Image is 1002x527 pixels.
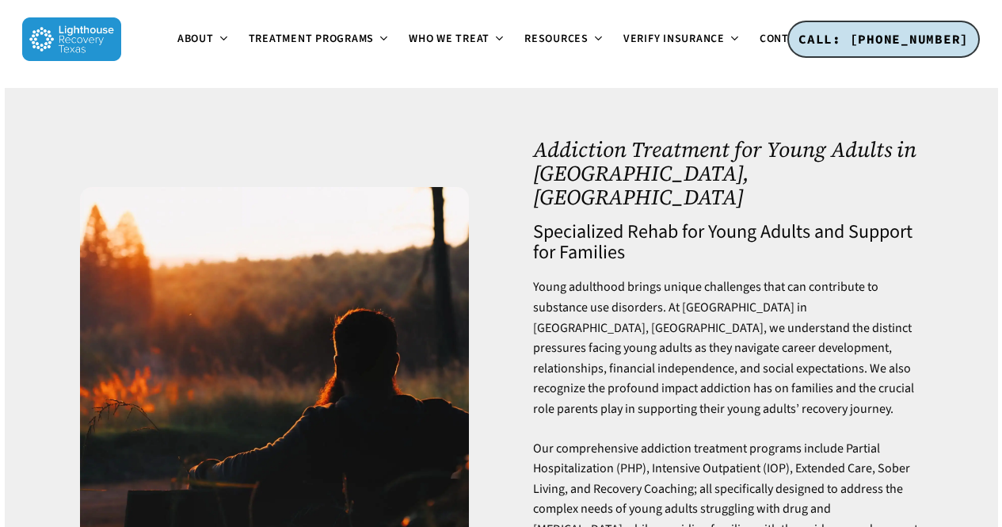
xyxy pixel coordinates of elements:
[614,33,750,46] a: Verify Insurance
[798,31,969,47] span: CALL: [PHONE_NUMBER]
[750,33,834,46] a: Contact
[239,33,400,46] a: Treatment Programs
[524,31,589,47] span: Resources
[399,33,515,46] a: Who We Treat
[533,222,922,263] h4: Specialized Rehab for Young Adults and Support for Families
[168,33,239,46] a: About
[787,21,980,59] a: CALL: [PHONE_NUMBER]
[533,138,922,208] h1: Addiction Treatment for Young Adults in [GEOGRAPHIC_DATA], [GEOGRAPHIC_DATA]
[623,31,725,47] span: Verify Insurance
[249,31,375,47] span: Treatment Programs
[409,31,490,47] span: Who We Treat
[177,31,214,47] span: About
[760,31,809,47] span: Contact
[515,33,614,46] a: Resources
[22,17,121,61] img: Lighthouse Recovery Texas
[533,278,914,418] span: Young adulthood brings unique challenges that can contribute to substance use disorders. At [GEOG...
